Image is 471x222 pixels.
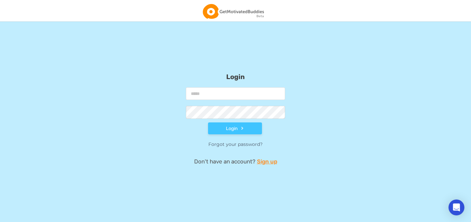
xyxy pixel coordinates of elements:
[172,56,299,81] h2: Login
[208,122,262,134] button: Login
[257,157,277,165] a: Sign up
[449,200,464,215] div: Open Intercom Messenger
[172,157,299,165] p: Don't have an account?
[208,141,263,147] a: Forgot your password?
